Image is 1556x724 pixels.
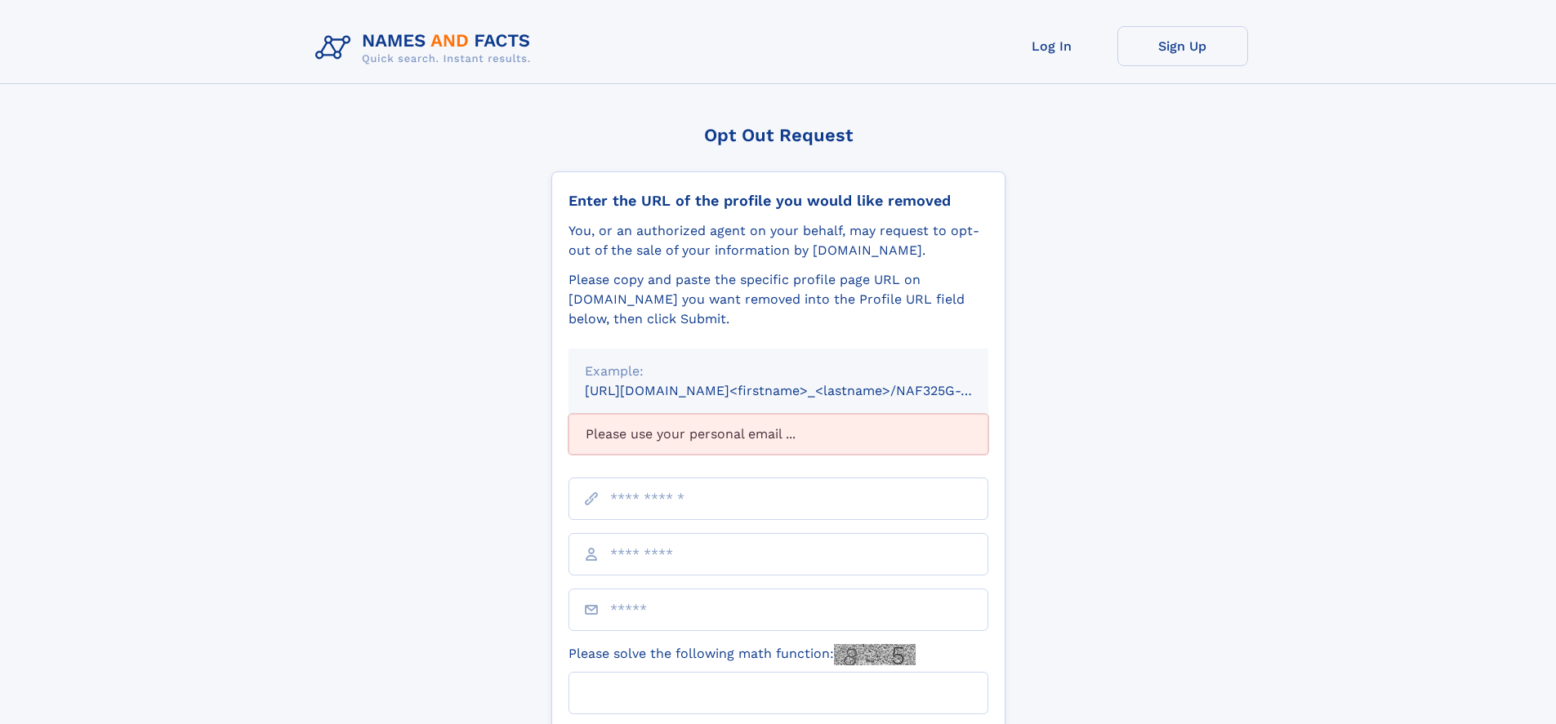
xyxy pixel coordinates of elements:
div: Opt Out Request [551,125,1005,145]
div: Example: [585,362,972,381]
a: Sign Up [1117,26,1248,66]
div: Please use your personal email ... [568,414,988,455]
small: [URL][DOMAIN_NAME]<firstname>_<lastname>/NAF325G-xxxxxxxx [585,383,1019,398]
label: Please solve the following math function: [568,644,916,665]
img: Logo Names and Facts [309,26,544,70]
div: You, or an authorized agent on your behalf, may request to opt-out of the sale of your informatio... [568,221,988,260]
div: Enter the URL of the profile you would like removed [568,192,988,210]
div: Please copy and paste the specific profile page URL on [DOMAIN_NAME] you want removed into the Pr... [568,270,988,329]
a: Log In [987,26,1117,66]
